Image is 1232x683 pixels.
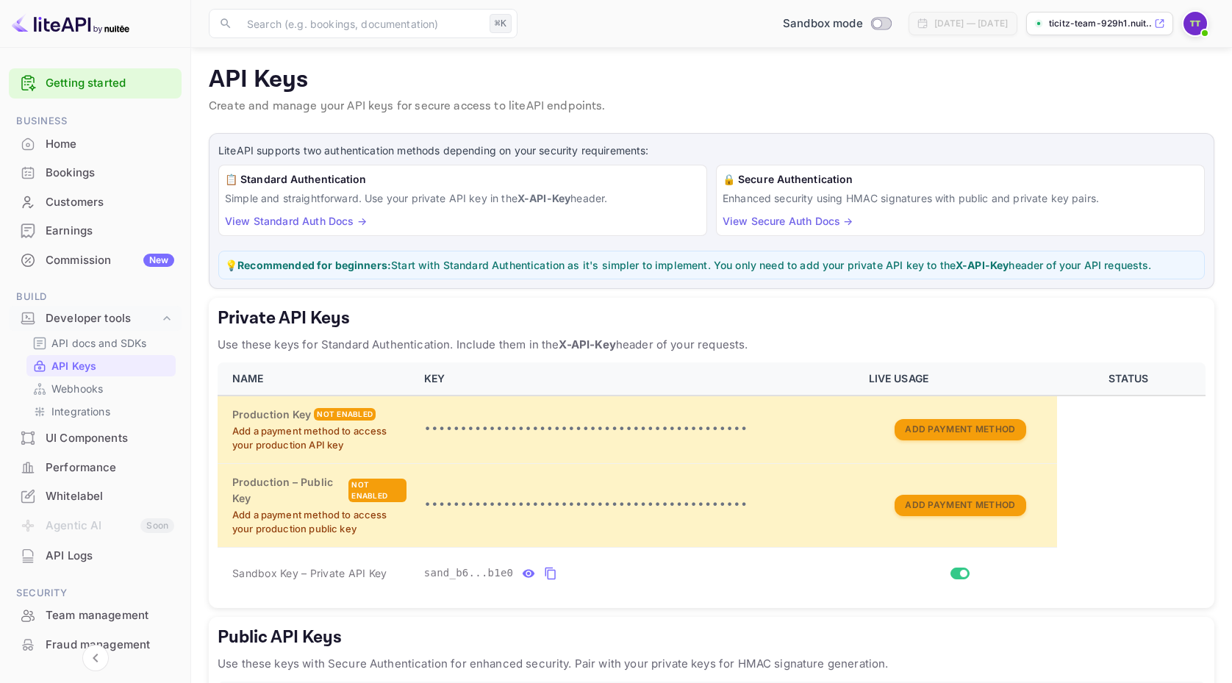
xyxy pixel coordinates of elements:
[232,567,387,579] span: Sandbox Key – Private API Key
[218,307,1206,330] h5: Private API Keys
[51,381,103,396] p: Webhooks
[46,252,174,269] div: Commission
[46,459,174,476] div: Performance
[232,474,345,507] h6: Production – Public Key
[32,335,170,351] a: API docs and SDKs
[46,637,174,654] div: Fraud management
[46,548,174,565] div: API Logs
[26,332,176,354] div: API docs and SDKs
[46,194,174,211] div: Customers
[218,362,415,396] th: NAME
[232,424,407,453] p: Add a payment method to access your production API key
[9,113,182,129] span: Business
[46,607,174,624] div: Team management
[559,337,615,351] strong: X-API-Key
[232,508,407,537] p: Add a payment method to access your production public key
[895,495,1025,516] button: Add Payment Method
[314,408,376,421] div: Not enabled
[9,631,182,658] a: Fraud management
[225,171,701,187] h6: 📋 Standard Authentication
[9,601,182,629] a: Team management
[9,246,182,275] div: CommissionNew
[26,378,176,399] div: Webhooks
[9,631,182,659] div: Fraud management
[9,585,182,601] span: Security
[934,17,1008,30] div: [DATE] — [DATE]
[12,12,129,35] img: LiteAPI logo
[9,68,182,99] div: Getting started
[218,655,1206,673] p: Use these keys with Secure Authentication for enhanced security. Pair with your private keys for ...
[209,65,1214,95] p: API Keys
[218,362,1206,599] table: private api keys table
[9,217,182,244] a: Earnings
[46,430,174,447] div: UI Components
[82,645,109,671] button: Collapse navigation
[1057,362,1206,396] th: STATUS
[209,98,1214,115] p: Create and manage your API keys for secure access to liteAPI endpoints.
[9,130,182,159] div: Home
[490,14,512,33] div: ⌘K
[1049,17,1151,30] p: ticitz-team-929h1.nuit...
[225,190,701,206] p: Simple and straightforward. Use your private API key in the header.
[218,336,1206,354] p: Use these keys for Standard Authentication. Include them in the header of your requests.
[424,496,851,514] p: •••••••••••••••••••••••••••••••••••••••••••••
[9,424,182,451] a: UI Components
[232,407,311,423] h6: Production Key
[32,381,170,396] a: Webhooks
[9,306,182,332] div: Developer tools
[225,215,367,227] a: View Standard Auth Docs →
[777,15,897,32] div: Switch to Production mode
[723,171,1198,187] h6: 🔒 Secure Authentication
[9,130,182,157] a: Home
[895,419,1025,440] button: Add Payment Method
[51,335,147,351] p: API docs and SDKs
[51,404,110,419] p: Integrations
[225,257,1198,273] p: 💡 Start with Standard Authentication as it's simpler to implement. You only need to add your priv...
[956,259,1009,271] strong: X-API-Key
[218,626,1206,649] h5: Public API Keys
[238,9,484,38] input: Search (e.g. bookings, documentation)
[9,188,182,217] div: Customers
[26,401,176,422] div: Integrations
[1183,12,1207,35] img: ticitz team
[9,424,182,453] div: UI Components
[424,421,851,438] p: •••••••••••••••••••••••••••••••••••••••••••••
[723,215,853,227] a: View Secure Auth Docs →
[32,358,170,373] a: API Keys
[46,223,174,240] div: Earnings
[46,136,174,153] div: Home
[723,190,1198,206] p: Enhanced security using HMAC signatures with public and private key pairs.
[9,159,182,186] a: Bookings
[9,289,182,305] span: Build
[783,15,863,32] span: Sandbox mode
[415,362,860,396] th: KEY
[895,498,1025,510] a: Add Payment Method
[237,259,391,271] strong: Recommended for beginners:
[46,165,174,182] div: Bookings
[46,310,160,327] div: Developer tools
[9,482,182,509] a: Whitelabel
[46,75,174,92] a: Getting started
[9,542,182,571] div: API Logs
[517,192,570,204] strong: X-API-Key
[218,143,1205,159] p: LiteAPI supports two authentication methods depending on your security requirements:
[46,488,174,505] div: Whitelabel
[9,601,182,630] div: Team management
[9,188,182,215] a: Customers
[424,565,514,581] span: sand_b6...b1e0
[9,217,182,246] div: Earnings
[32,404,170,419] a: Integrations
[9,454,182,481] a: Performance
[9,454,182,482] div: Performance
[9,542,182,569] a: API Logs
[895,422,1025,435] a: Add Payment Method
[9,159,182,187] div: Bookings
[26,355,176,376] div: API Keys
[9,482,182,511] div: Whitelabel
[143,254,174,267] div: New
[9,246,182,273] a: CommissionNew
[51,358,96,373] p: API Keys
[860,362,1058,396] th: LIVE USAGE
[348,479,406,502] div: Not enabled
